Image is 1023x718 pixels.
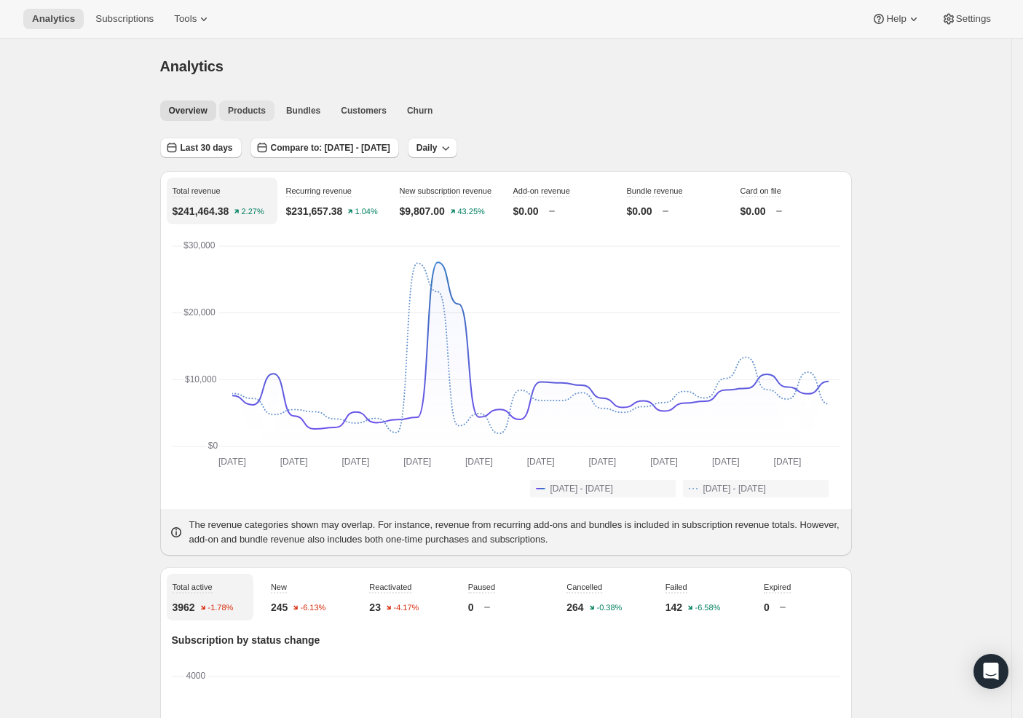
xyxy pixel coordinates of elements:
[169,105,208,117] span: Overview
[87,9,162,29] button: Subscriptions
[711,457,739,467] text: [DATE]
[181,142,233,154] span: Last 30 days
[863,9,929,29] button: Help
[280,457,307,467] text: [DATE]
[355,208,378,216] text: 1.04%
[695,604,721,612] text: -6.58%
[183,240,216,250] text: $30,000
[408,138,458,158] button: Daily
[513,186,570,195] span: Add-on revenue
[250,138,399,158] button: Compare to: [DATE] - [DATE]
[185,374,217,384] text: $10,000
[740,186,781,195] span: Card on file
[95,13,154,25] span: Subscriptions
[286,105,320,117] span: Bundles
[956,13,991,25] span: Settings
[526,457,554,467] text: [DATE]
[933,9,1000,29] button: Settings
[186,671,205,681] text: 4000
[566,600,583,615] p: 264
[286,204,343,218] p: $231,657.38
[369,583,411,591] span: Reactivated
[400,186,492,195] span: New subscription revenue
[208,604,233,612] text: -1.78%
[173,600,195,615] p: 3962
[588,457,616,467] text: [DATE]
[369,600,381,615] p: 23
[189,518,843,547] p: The revenue categories shown may overlap. For instance, revenue from recurring add-ons and bundle...
[566,583,602,591] span: Cancelled
[165,9,220,29] button: Tools
[172,633,840,647] p: Subscription by status change
[403,457,431,467] text: [DATE]
[160,58,224,74] span: Analytics
[465,457,492,467] text: [DATE]
[271,600,288,615] p: 245
[764,600,770,615] p: 0
[341,105,387,117] span: Customers
[416,142,438,154] span: Daily
[627,204,652,218] p: $0.00
[242,208,264,216] text: 2.27%
[160,138,242,158] button: Last 30 days
[530,480,676,497] button: [DATE] - [DATE]
[173,186,221,195] span: Total revenue
[468,600,474,615] p: 0
[183,307,216,317] text: $20,000
[650,457,678,467] text: [DATE]
[301,604,326,612] text: -6.13%
[665,583,687,591] span: Failed
[773,457,801,467] text: [DATE]
[218,457,246,467] text: [DATE]
[173,204,229,218] p: $241,464.38
[174,13,197,25] span: Tools
[228,105,266,117] span: Products
[457,208,485,216] text: 43.25%
[393,604,419,612] text: -4.17%
[407,105,432,117] span: Churn
[627,186,683,195] span: Bundle revenue
[208,441,218,451] text: $0
[23,9,84,29] button: Analytics
[32,13,75,25] span: Analytics
[764,583,791,591] span: Expired
[341,457,369,467] text: [DATE]
[513,204,539,218] p: $0.00
[271,583,287,591] span: New
[596,604,622,612] text: -0.38%
[468,583,495,591] span: Paused
[740,204,766,218] p: $0.00
[973,654,1008,689] div: Open Intercom Messenger
[271,142,390,154] span: Compare to: [DATE] - [DATE]
[550,483,613,494] span: [DATE] - [DATE]
[173,583,213,591] span: Total active
[886,13,906,25] span: Help
[683,480,829,497] button: [DATE] - [DATE]
[703,483,766,494] span: [DATE] - [DATE]
[286,186,352,195] span: Recurring revenue
[400,204,445,218] p: $9,807.00
[665,600,682,615] p: 142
